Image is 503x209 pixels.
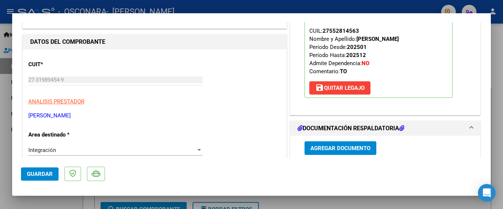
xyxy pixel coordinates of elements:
mat-icon: save [315,83,324,92]
button: Agregar Documento [305,141,376,155]
strong: 202501 [347,44,367,50]
span: Quitar Legajo [315,85,365,91]
button: Quitar Legajo [309,81,370,95]
mat-expansion-panel-header: DOCUMENTACIÓN RESPALDATORIA [290,121,480,136]
p: Area destinado * [28,131,104,139]
span: Comentario: [309,68,347,75]
p: [PERSON_NAME] [28,111,281,120]
strong: [PERSON_NAME] [356,36,399,42]
span: Agregar Documento [310,145,370,152]
strong: TO [340,68,347,75]
button: Guardar [21,167,59,181]
strong: DATOS DEL COMPROBANTE [30,38,105,45]
span: Integración [28,147,56,153]
h1: DOCUMENTACIÓN RESPALDATORIA [298,124,404,133]
div: 27552814563 [323,27,359,35]
span: Guardar [27,171,53,177]
strong: 202512 [346,52,366,59]
span: CUIL: Nombre y Apellido: Período Desde: Período Hasta: Admite Dependencia: [309,28,399,75]
span: ANALISIS PRESTADOR [28,98,84,105]
div: Open Intercom Messenger [478,184,496,202]
strong: NO [362,60,369,67]
p: CUIT [28,60,104,69]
